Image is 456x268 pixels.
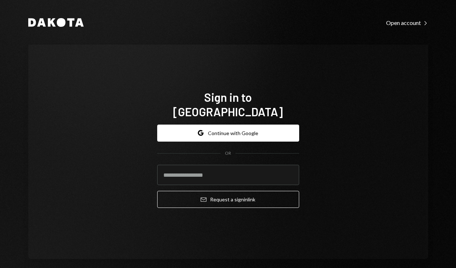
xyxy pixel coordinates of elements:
[386,18,428,26] a: Open account
[386,19,428,26] div: Open account
[225,150,231,156] div: OR
[157,191,299,208] button: Request a signinlink
[157,125,299,142] button: Continue with Google
[157,90,299,119] h1: Sign in to [GEOGRAPHIC_DATA]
